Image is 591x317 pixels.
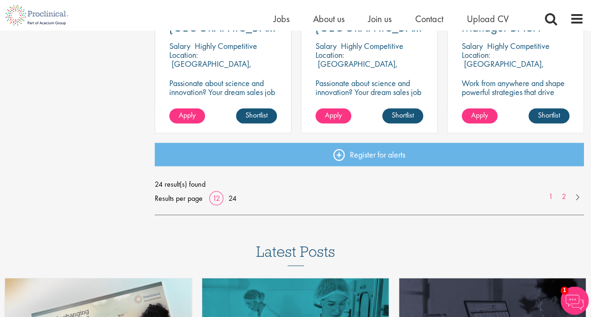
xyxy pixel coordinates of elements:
a: 24 [225,193,240,203]
a: Apply [315,108,351,123]
img: Chatbot [560,286,589,315]
a: Register for alerts [155,143,584,166]
a: Shortlist [236,108,277,123]
span: Apply [325,110,342,120]
a: Shortlist [528,108,569,123]
h3: Latest Posts [256,243,335,266]
span: Location: [462,49,490,60]
p: Work from anywhere and shape powerful strategies that drive results! Enjoy the freedom of remote ... [462,79,569,123]
a: Upload CV [467,13,509,25]
span: Salary [462,40,483,51]
a: Contact [415,13,443,25]
span: Salary [315,40,337,51]
a: 12 [209,193,223,203]
span: Results per page [155,191,203,205]
p: [GEOGRAPHIC_DATA], [GEOGRAPHIC_DATA] [169,58,252,78]
span: 24 result(s) found [155,177,584,191]
a: About us [313,13,345,25]
a: 2 [557,191,571,202]
p: Passionate about science and innovation? Your dream sales job as Territory Manager awaits! [315,79,423,105]
span: 1 [560,286,568,294]
a: 1 [544,191,558,202]
span: Salary [169,40,190,51]
p: [GEOGRAPHIC_DATA], [GEOGRAPHIC_DATA] [315,58,398,78]
a: Apply [462,108,497,123]
a: Market Access Manager DACH [462,10,569,33]
a: Territory Manager - [GEOGRAPHIC_DATA], [GEOGRAPHIC_DATA] [169,10,277,33]
a: Territory Manager - [GEOGRAPHIC_DATA], [GEOGRAPHIC_DATA], [GEOGRAPHIC_DATA], [GEOGRAPHIC_DATA] [315,10,423,33]
span: Location: [315,49,344,60]
span: Apply [471,110,488,120]
span: Location: [169,49,198,60]
a: Jobs [274,13,290,25]
p: [GEOGRAPHIC_DATA], [GEOGRAPHIC_DATA] [462,58,544,78]
p: Highly Competitive [195,40,257,51]
a: Join us [368,13,392,25]
p: Highly Competitive [341,40,403,51]
span: Apply [179,110,196,120]
p: Highly Competitive [487,40,550,51]
a: Shortlist [382,108,423,123]
a: Apply [169,108,205,123]
p: Passionate about science and innovation? Your dream sales job as Territory Manager awaits! [169,79,277,105]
